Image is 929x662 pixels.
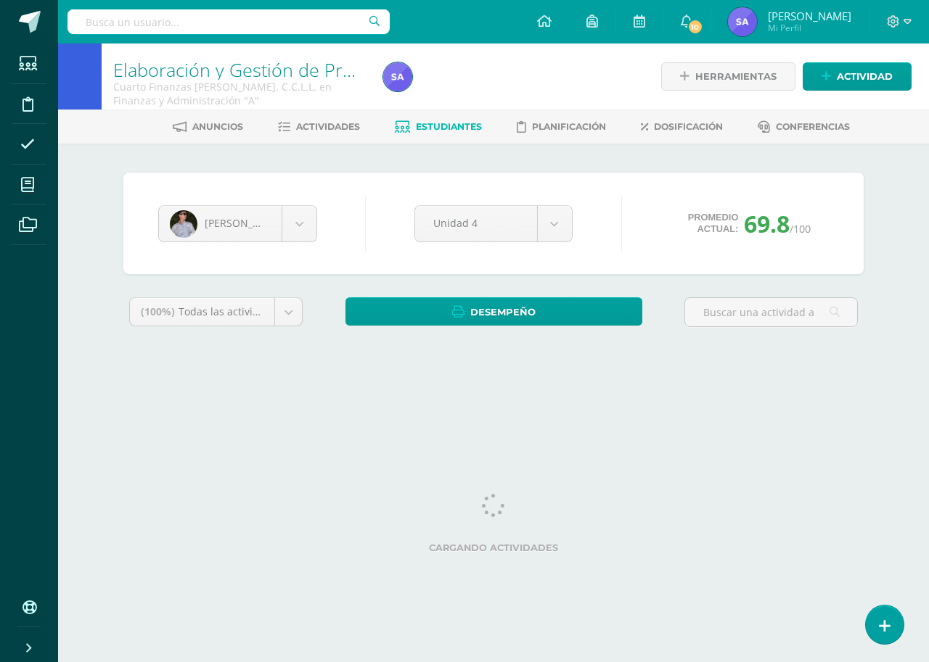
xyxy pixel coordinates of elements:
a: [PERSON_NAME] [159,206,316,241]
a: Herramientas [661,62,795,91]
img: e13c725d1f66a19cb499bd52eb79269c.png [383,62,412,91]
a: Estudiantes [395,115,482,138]
span: Conferencias [776,121,850,132]
span: Actividades [296,121,360,132]
span: Mi Perfil [768,22,851,34]
span: Dosificación [654,121,723,132]
span: Promedio actual: [688,212,739,235]
div: Cuarto Finanzas Bach. C.C.L.L. en Finanzas y Administración 'A' [113,80,366,107]
span: 69.8 [744,208,790,239]
a: Actividades [278,115,360,138]
span: [PERSON_NAME] [768,9,851,23]
a: Planificación [517,115,606,138]
span: Planificación [532,121,606,132]
label: Cargando actividades [129,542,858,553]
a: Dosificación [641,115,723,138]
span: /100 [790,222,811,236]
img: e13c725d1f66a19cb499bd52eb79269c.png [728,7,757,36]
input: Busca un usuario... [67,9,390,34]
span: Actividad [837,63,893,90]
span: [PERSON_NAME] [205,216,286,230]
a: Unidad 4 [415,206,572,241]
span: Todas las actividades de esta unidad [179,305,359,318]
span: 10 [687,19,703,35]
a: Elaboración y Gestión de Proyectos [113,57,406,82]
a: Conferencias [758,115,850,138]
input: Buscar una actividad aquí... [685,298,857,326]
h1: Elaboración y Gestión de Proyectos [113,59,366,80]
a: Actividad [803,62,912,91]
span: Anuncios [192,121,243,132]
img: 1a88208c28e55a55f2594a66681a328a.png [170,210,197,238]
span: Herramientas [695,63,777,90]
span: Unidad 4 [433,206,519,240]
a: (100%)Todas las actividades de esta unidad [130,298,302,326]
span: Estudiantes [416,121,482,132]
a: Desempeño [345,297,642,326]
a: Anuncios [173,115,243,138]
span: Desempeño [470,299,536,326]
span: (100%) [141,305,175,318]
